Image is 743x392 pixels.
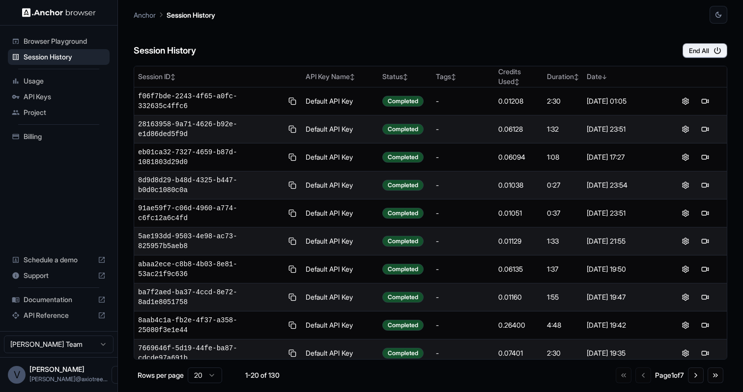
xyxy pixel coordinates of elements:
p: Anchor [134,10,156,20]
div: - [436,180,490,190]
div: 0.01129 [498,236,539,246]
div: [DATE] 19:47 [587,292,660,302]
td: Default API Key [302,339,378,367]
div: 1:37 [547,264,579,274]
td: Default API Key [302,199,378,227]
td: Default API Key [302,171,378,199]
span: vipin@axiotree.com [29,375,108,383]
span: Billing [24,132,106,141]
div: 0.01160 [498,292,539,302]
div: Session History [8,49,110,65]
div: Billing [8,129,110,144]
span: 8d9d8d29-b48d-4325-b447-b0d0c1080c0a [138,175,283,195]
span: abaa2ece-c8b8-4b03-8e81-53ac21f9c636 [138,259,283,279]
span: 91ae59f7-c06d-4960-a774-c6fc12a6c4fd [138,203,283,223]
div: - [436,152,490,162]
img: Anchor Logo [22,8,96,17]
span: 5ae193dd-9503-4e98-ac73-825957b5aeb8 [138,231,283,251]
td: Default API Key [302,283,378,311]
span: Session History [24,52,106,62]
div: 0.06094 [498,152,539,162]
div: 1:55 [547,292,579,302]
span: Documentation [24,295,94,305]
div: 1-20 of 130 [238,370,287,380]
div: 1:32 [547,124,579,134]
div: [DATE] 21:55 [587,236,660,246]
div: Completed [382,348,424,359]
div: 0.06128 [498,124,539,134]
span: 8aab4c1a-fb2e-4f37-a358-25080f3e1e44 [138,315,283,335]
div: - [436,124,490,134]
div: 0.07401 [498,348,539,358]
span: ↕ [451,73,456,81]
div: [DATE] 19:42 [587,320,660,330]
nav: breadcrumb [134,9,215,20]
div: 1:08 [547,152,579,162]
div: Documentation [8,292,110,308]
div: 4:48 [547,320,579,330]
span: 28163958-9a71-4626-b92e-e1d86ded5f9d [138,119,283,139]
span: Browser Playground [24,36,106,46]
span: Vipin Tanna [29,365,85,373]
div: 0.01208 [498,96,539,106]
span: ↕ [350,73,355,81]
div: - [436,96,490,106]
span: ↕ [514,78,519,85]
span: ↓ [602,73,607,81]
div: V [8,366,26,384]
td: Default API Key [302,227,378,255]
div: Tags [436,72,490,82]
div: 0:27 [547,180,579,190]
div: API Key Name [306,72,374,82]
button: End All [683,43,727,58]
div: - [436,208,490,218]
div: [DATE] 23:51 [587,124,660,134]
span: Support [24,271,94,280]
div: Completed [382,152,424,163]
span: eb01ca32-7327-4659-b87d-1081803d29d0 [138,147,283,167]
td: Default API Key [302,115,378,143]
div: [DATE] 19:50 [587,264,660,274]
div: [DATE] 23:54 [587,180,660,190]
span: API Keys [24,92,106,102]
div: Browser Playground [8,33,110,49]
div: Duration [547,72,579,82]
span: 7669646f-5d19-44fe-ba87-cdcde97a691b [138,343,283,363]
div: API Keys [8,89,110,105]
div: API Reference [8,308,110,323]
td: Default API Key [302,311,378,339]
div: - [436,264,490,274]
div: 0.01038 [498,180,539,190]
div: 1:33 [547,236,579,246]
div: [DATE] 01:05 [587,96,660,106]
div: 2:30 [547,348,579,358]
div: Credits Used [498,67,539,86]
div: Completed [382,236,424,247]
div: Date [587,72,660,82]
div: Completed [382,320,424,331]
div: [DATE] 19:35 [587,348,660,358]
div: Session ID [138,72,298,82]
span: Schedule a demo [24,255,94,265]
span: ↕ [171,73,175,81]
div: Usage [8,73,110,89]
div: 0:37 [547,208,579,218]
span: f06f7bde-2243-4f65-a0fc-332635c4ffc6 [138,91,283,111]
td: Default API Key [302,143,378,171]
div: - [436,320,490,330]
div: 2:30 [547,96,579,106]
div: Completed [382,96,424,107]
div: - [436,348,490,358]
div: [DATE] 23:51 [587,208,660,218]
button: Open menu [112,366,129,384]
div: 0.26400 [498,320,539,330]
span: ↕ [403,73,408,81]
div: Status [382,72,429,82]
div: 0.01051 [498,208,539,218]
div: Completed [382,292,424,303]
span: Project [24,108,106,117]
span: ba7f2aed-ba37-4ccd-8e72-8ad1e8051758 [138,287,283,307]
div: Page 1 of 7 [655,370,684,380]
p: Session History [167,10,215,20]
h6: Session History [134,44,196,58]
